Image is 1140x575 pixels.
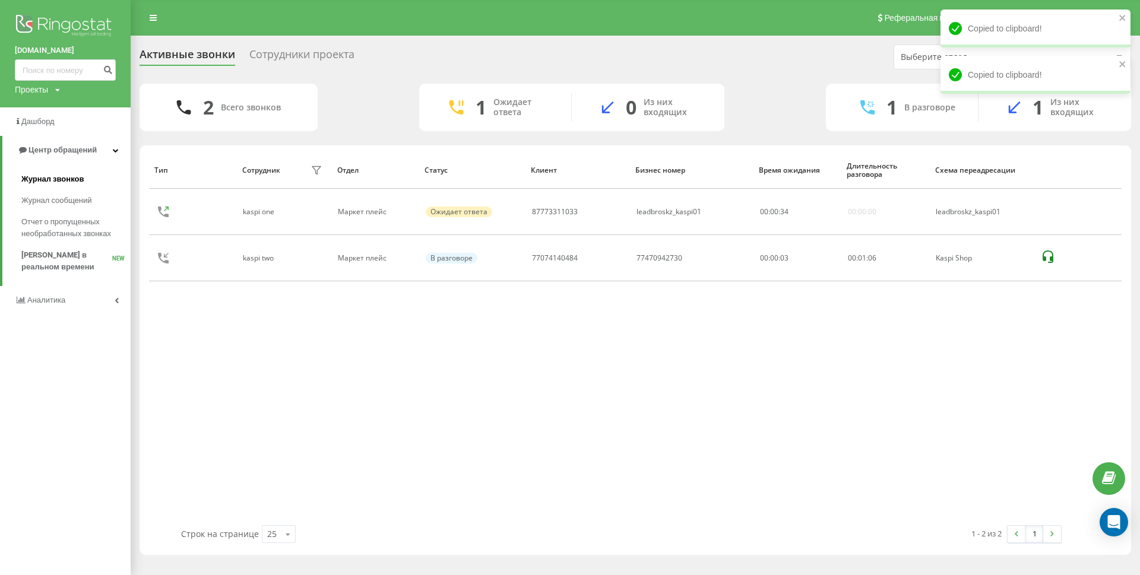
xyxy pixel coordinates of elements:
[249,48,354,66] div: Сотрудники проекта
[626,96,636,119] div: 0
[760,207,768,217] span: 00
[203,96,214,119] div: 2
[780,207,788,217] span: 34
[770,207,778,217] span: 00
[21,211,131,244] a: Отчет о пропущенных необработанных звонках
[940,56,1130,94] div: Copied to clipboard!
[1119,59,1127,71] button: close
[21,169,131,190] a: Журнал звонков
[936,208,1027,216] div: leadbroskz_kaspi01
[27,296,65,304] span: Аналитика
[181,528,259,539] span: Строк на странице
[243,208,277,216] div: kaspi one
[337,166,414,174] div: Отдел
[759,166,835,174] div: Время ожидания
[21,195,91,207] span: Журнал сообщений
[15,84,48,96] div: Проекты
[21,190,131,211] a: Журнал сообщений
[476,96,486,119] div: 1
[1033,96,1043,119] div: 1
[15,12,116,42] img: Ringostat logo
[936,254,1027,262] div: Kaspi Shop
[1050,97,1113,117] div: Из них входящих
[884,13,981,23] span: Реферальная программа
[426,253,477,263] div: В разговоре
[644,97,707,117] div: Из них входящих
[935,166,1028,174] div: Схема переадресации
[532,254,578,262] div: 77074140484
[243,254,277,262] div: kaspi two
[971,528,1002,539] div: 1 - 2 из 2
[760,208,788,216] div: : :
[493,97,553,117] div: Ожидает ответа
[848,253,856,263] span: 00
[1119,13,1127,24] button: close
[21,173,84,185] span: Журнал звонков
[21,244,131,278] a: [PERSON_NAME] в реальном времениNEW
[760,254,834,262] div: 00:00:03
[140,48,235,66] div: Активные звонки
[21,216,125,240] span: Отчет о пропущенных необработанных звонках
[904,103,955,113] div: В разговоре
[1100,508,1128,536] div: Open Intercom Messenger
[15,45,116,56] a: [DOMAIN_NAME]
[847,162,924,179] div: Длительность разговора
[15,59,116,81] input: Поиск по номеру
[154,166,231,174] div: Тип
[242,166,280,174] div: Сотрудник
[848,208,876,216] div: 00:00:00
[858,253,866,263] span: 01
[338,208,412,216] div: Маркет плейс
[28,145,97,154] span: Центр обращений
[886,96,897,119] div: 1
[338,254,412,262] div: Маркет плейс
[1025,526,1043,542] a: 1
[940,9,1130,47] div: Copied to clipboard!
[21,117,55,126] span: Дашборд
[635,166,748,174] div: Бизнес номер
[636,208,701,216] div: leadbroskz_kaspi01
[531,166,624,174] div: Клиент
[221,103,281,113] div: Всего звонков
[2,136,131,164] a: Центр обращений
[868,253,876,263] span: 06
[636,254,682,262] div: 77470942730
[426,207,492,217] div: Ожидает ответа
[901,52,1043,62] div: Выберите отдел
[532,208,578,216] div: 87773311033
[425,166,520,174] div: Статус
[267,528,277,540] div: 25
[21,249,112,273] span: [PERSON_NAME] в реальном времени
[848,254,876,262] div: : :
